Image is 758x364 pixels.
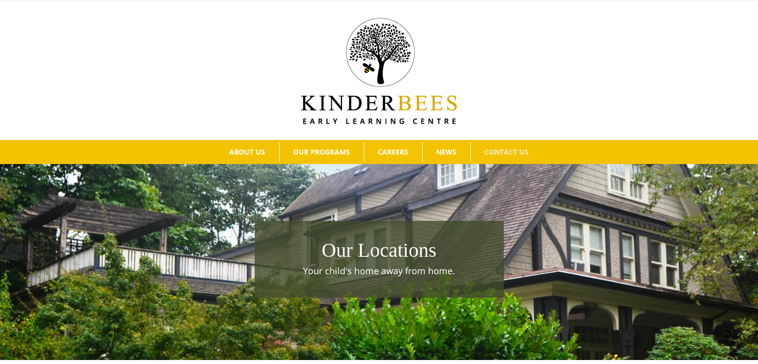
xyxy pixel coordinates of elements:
[216,142,279,162] a: ABOUT US
[280,142,364,162] a: OUR PROGRAMS
[436,149,456,156] span: NEWS
[260,236,499,264] h1: Our Locations
[364,142,422,162] a: CAREERS
[471,142,543,162] a: CONTACT US
[423,142,470,162] a: NEWS
[378,149,408,156] span: CAREERS
[484,149,529,156] span: CONTACT US
[301,18,457,124] img: Kinder Bees Logo
[293,149,350,156] span: OUR PROGRAMS
[229,149,265,156] span: ABOUT US
[15,140,743,164] nav: Main Menu
[260,264,499,278] p: Your child's home away from home.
